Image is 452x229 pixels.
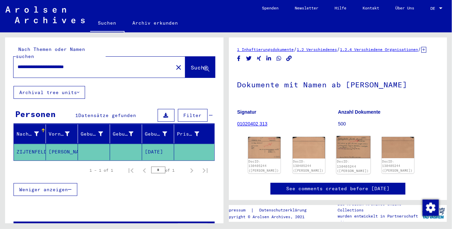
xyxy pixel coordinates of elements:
span: / [294,46,297,52]
mat-label: Nach Themen oder Namen suchen [16,46,85,59]
a: 01020402 313 [237,121,268,126]
a: 1 Inhaftierungsdokumente [237,47,294,52]
button: Share on Facebook [235,54,242,63]
mat-header-cell: Prisoner # [174,124,214,143]
div: Nachname [17,131,39,138]
span: Filter [184,112,202,118]
a: See comments created before [DATE] [286,185,390,192]
div: Geburt‏ [113,131,133,138]
span: Suche [191,64,208,71]
span: DE [430,6,438,11]
a: 1.2.4 Verschiedene Organisationen [340,47,418,52]
p: Copyright © Arolsen Archives, 2021 [224,214,315,220]
a: DocID: 130405244 ([PERSON_NAME]) [248,160,279,172]
a: Archiv erkunden [125,15,186,31]
p: wurden entwickelt in Partnerschaft mit [338,213,420,225]
b: Signatur [237,109,257,115]
mat-cell: [PERSON_NAME] [46,144,78,160]
div: Geburtsdatum [145,128,176,139]
button: Filter [178,109,208,122]
p: 500 [338,120,438,127]
mat-icon: close [175,63,183,71]
div: Geburtsdatum [145,131,167,138]
button: Clear [172,60,185,74]
button: Share on LinkedIn [265,54,272,63]
img: 004.jpg [382,137,414,158]
p: Die Arolsen Archives Online-Collections [338,201,420,213]
a: Suchen [90,15,125,32]
h1: Dokumente mit Namen ab [PERSON_NAME] [237,69,439,99]
img: yv_logo.png [421,205,446,222]
div: of 1 [151,167,185,173]
div: Zustimmung ändern [422,199,438,216]
div: Geburtsname [81,131,103,138]
a: 1.2 Verschiedenes [297,47,337,52]
button: Previous page [138,164,151,177]
span: Datensätze gefunden [78,112,136,118]
button: Share on WhatsApp [275,54,283,63]
a: Impressum [224,207,251,214]
button: First page [124,164,138,177]
img: Zustimmung ändern [423,200,439,216]
mat-header-cell: Vorname [46,124,78,143]
div: Prisoner # [177,128,208,139]
mat-cell: [DATE] [142,144,174,160]
span: 1 [75,112,78,118]
span: / [337,46,340,52]
div: Nachname [17,128,47,139]
img: 001.jpg [248,137,281,159]
div: Personen [15,108,56,120]
button: Suche [185,57,215,78]
span: Weniger anzeigen [19,187,68,193]
a: DocID: 130405244 ([PERSON_NAME]) [337,160,369,173]
div: | [224,207,315,214]
span: / [418,46,421,52]
button: Next page [185,164,198,177]
a: Datenschutzerklärung [254,207,315,214]
button: Share on Twitter [245,54,252,63]
button: Weniger anzeigen [14,183,77,196]
div: 1 – 1 of 1 [90,167,113,173]
img: 002.jpg [293,137,325,158]
button: Last page [198,164,212,177]
img: 003.jpg [336,136,370,159]
div: Vorname [49,128,78,139]
img: Arolsen_neg.svg [5,6,85,23]
mat-header-cell: Geburt‏ [110,124,142,143]
button: Archival tree units [14,86,85,99]
div: Prisoner # [177,131,199,138]
div: Geburtsname [81,128,111,139]
mat-header-cell: Geburtsname [78,124,110,143]
mat-header-cell: Nachname [14,124,46,143]
a: DocID: 130405244 ([PERSON_NAME]) [293,160,323,172]
mat-header-cell: Geburtsdatum [142,124,174,143]
div: Vorname [49,131,70,138]
b: Anzahl Dokumente [338,109,380,115]
mat-cell: ZIJTENFELD [14,144,46,160]
button: Share on Xing [256,54,263,63]
a: DocID: 130405244 ([PERSON_NAME]) [382,160,413,172]
button: Copy link [286,54,293,63]
div: Geburt‏ [113,128,142,139]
